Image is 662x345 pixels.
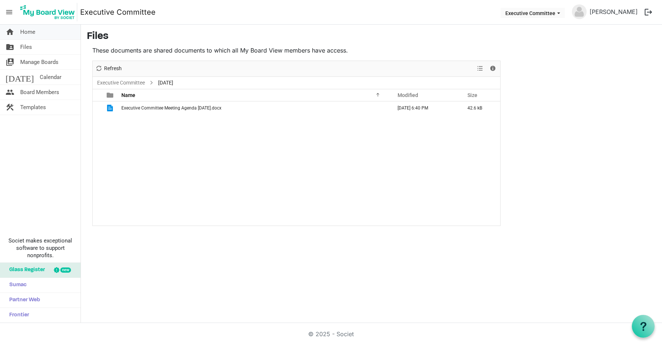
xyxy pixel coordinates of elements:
[94,64,123,73] button: Refresh
[587,4,641,19] a: [PERSON_NAME]
[398,92,418,98] span: Modified
[121,92,135,98] span: Name
[6,100,14,115] span: construction
[40,70,61,85] span: Calendar
[6,70,34,85] span: [DATE]
[20,55,58,69] span: Manage Boards
[308,330,354,338] a: © 2025 - Societ
[18,3,77,21] img: My Board View Logo
[6,308,29,323] span: Frontier
[476,64,484,73] button: View dropdownbutton
[87,30,656,43] h3: Files
[572,4,587,19] img: no-profile-picture.svg
[80,5,156,19] a: Executive Committee
[93,61,124,76] div: Refresh
[6,25,14,39] span: home
[20,25,35,39] span: Home
[390,101,460,115] td: July 09, 2025 6:40 PM column header Modified
[18,3,80,21] a: My Board View Logo
[3,237,77,259] span: Societ makes exceptional software to support nonprofits.
[103,64,122,73] span: Refresh
[102,101,119,115] td: is template cell column header type
[93,101,102,115] td: checkbox
[119,101,390,115] td: Executive Committee Meeting Agenda 7.10.25.docx is template cell column header Name
[20,85,59,100] span: Board Members
[460,101,500,115] td: 42.6 kB is template cell column header Size
[467,92,477,98] span: Size
[488,64,498,73] button: Details
[157,78,175,87] span: [DATE]
[6,85,14,100] span: people
[501,8,565,18] button: Executive Committee dropdownbutton
[92,46,501,55] p: These documents are shared documents to which all My Board View members have access.
[487,61,499,76] div: Details
[6,55,14,69] span: switch_account
[6,278,26,292] span: Sumac
[121,105,221,111] span: Executive Committee Meeting Agenda [DATE].docx
[474,61,487,76] div: View
[2,5,16,19] span: menu
[20,100,46,115] span: Templates
[6,293,40,308] span: Partner Web
[6,40,14,54] span: folder_shared
[20,40,32,54] span: Files
[60,267,71,273] div: new
[641,4,656,20] button: logout
[6,263,45,277] span: Glass Register
[96,78,146,87] a: Executive Committee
